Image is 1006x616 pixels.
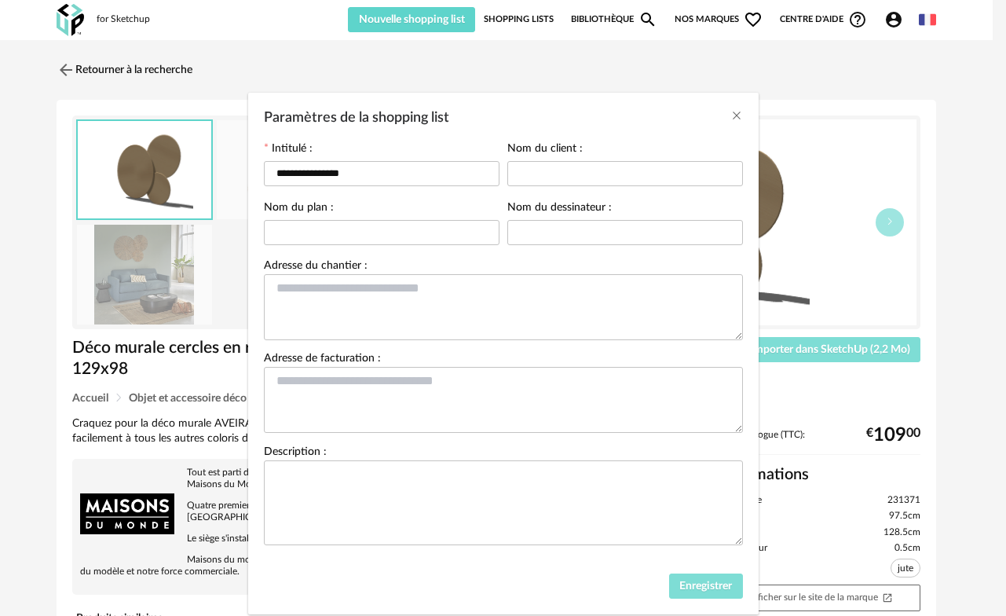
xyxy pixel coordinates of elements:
[730,108,743,125] button: Close
[507,202,612,216] label: Nom du dessinateur :
[669,574,743,599] button: Enregistrer
[264,446,327,460] label: Description :
[264,111,449,125] span: Paramètres de la shopping list
[264,143,313,157] label: Intitulé :
[248,93,759,614] div: Paramètres de la shopping list
[679,581,732,592] span: Enregistrer
[264,353,381,367] label: Adresse de facturation :
[264,202,334,216] label: Nom du plan :
[264,260,368,274] label: Adresse du chantier :
[507,143,583,157] label: Nom du client :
